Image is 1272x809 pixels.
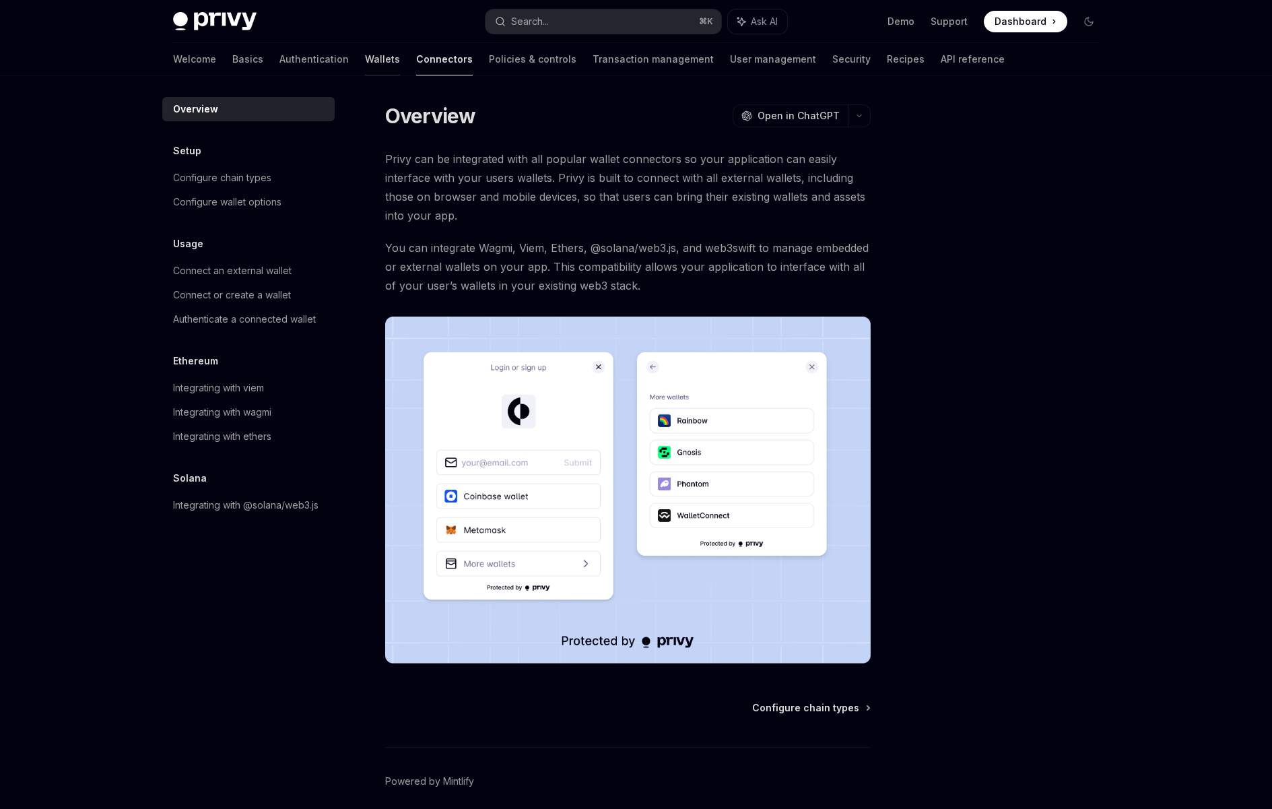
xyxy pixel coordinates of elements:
div: Connect or create a wallet [173,287,291,303]
a: Transaction management [593,43,714,75]
a: Configure wallet options [162,190,335,214]
a: Wallets [365,43,400,75]
a: Integrating with ethers [162,424,335,449]
a: Dashboard [984,11,1067,32]
a: Configure chain types [162,166,335,190]
button: Open in ChatGPT [733,104,848,127]
a: Powered by Mintlify [385,775,474,788]
h5: Usage [173,236,203,252]
a: Integrating with viem [162,376,335,400]
a: Authentication [279,43,349,75]
a: Integrating with @solana/web3.js [162,493,335,517]
a: API reference [941,43,1005,75]
div: Integrating with wagmi [173,404,271,420]
a: Connect or create a wallet [162,283,335,307]
span: Open in ChatGPT [758,109,840,123]
div: Configure chain types [173,170,271,186]
span: ⌘ K [699,16,713,27]
a: Recipes [887,43,925,75]
div: Connect an external wallet [173,263,292,279]
span: Configure chain types [752,701,859,715]
a: Configure chain types [752,701,869,715]
span: Ask AI [751,15,778,28]
span: Privy can be integrated with all popular wallet connectors so your application can easily interfa... [385,150,871,225]
a: Overview [162,97,335,121]
h5: Ethereum [173,353,218,369]
div: Overview [173,101,218,117]
span: Dashboard [995,15,1046,28]
a: Basics [232,43,263,75]
a: Policies & controls [489,43,576,75]
a: Support [931,15,968,28]
a: Connect an external wallet [162,259,335,283]
img: dark logo [173,12,257,31]
a: Security [832,43,871,75]
a: Integrating with wagmi [162,400,335,424]
button: Toggle dark mode [1078,11,1100,32]
a: Welcome [173,43,216,75]
div: Configure wallet options [173,194,281,210]
a: Demo [888,15,914,28]
button: Search...⌘K [486,9,721,34]
h1: Overview [385,104,476,128]
span: You can integrate Wagmi, Viem, Ethers, @solana/web3.js, and web3swift to manage embedded or exter... [385,238,871,295]
button: Ask AI [728,9,787,34]
div: Integrating with @solana/web3.js [173,497,319,513]
div: Integrating with ethers [173,428,271,445]
div: Integrating with viem [173,380,264,396]
h5: Solana [173,470,207,486]
div: Authenticate a connected wallet [173,311,316,327]
h5: Setup [173,143,201,159]
a: Connectors [416,43,473,75]
a: Authenticate a connected wallet [162,307,335,331]
img: Connectors3 [385,317,871,664]
div: Search... [511,13,549,30]
a: User management [730,43,816,75]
